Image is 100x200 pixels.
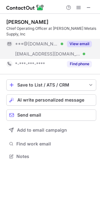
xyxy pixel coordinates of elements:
[6,94,96,106] button: AI write personalized message
[67,61,92,67] button: Reveal Button
[6,109,96,121] button: Send email
[6,19,48,25] div: [PERSON_NAME]
[6,4,44,11] img: ContactOut v5.3.10
[17,113,41,118] span: Send email
[17,97,84,103] span: AI write personalized message
[6,124,96,136] button: Add to email campaign
[15,41,58,47] span: ***@[DOMAIN_NAME]
[6,139,96,148] button: Find work email
[17,128,67,133] span: Add to email campaign
[67,41,92,47] button: Reveal Button
[16,141,94,147] span: Find work email
[15,51,81,57] span: [EMAIL_ADDRESS][DOMAIN_NAME]
[17,82,85,87] div: Save to List / ATS / CRM
[16,154,94,159] span: Notes
[6,79,96,91] button: save-profile-one-click
[6,26,96,37] div: Chief Operating Officer at [PERSON_NAME] Metals Supply, Inc
[6,152,96,161] button: Notes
